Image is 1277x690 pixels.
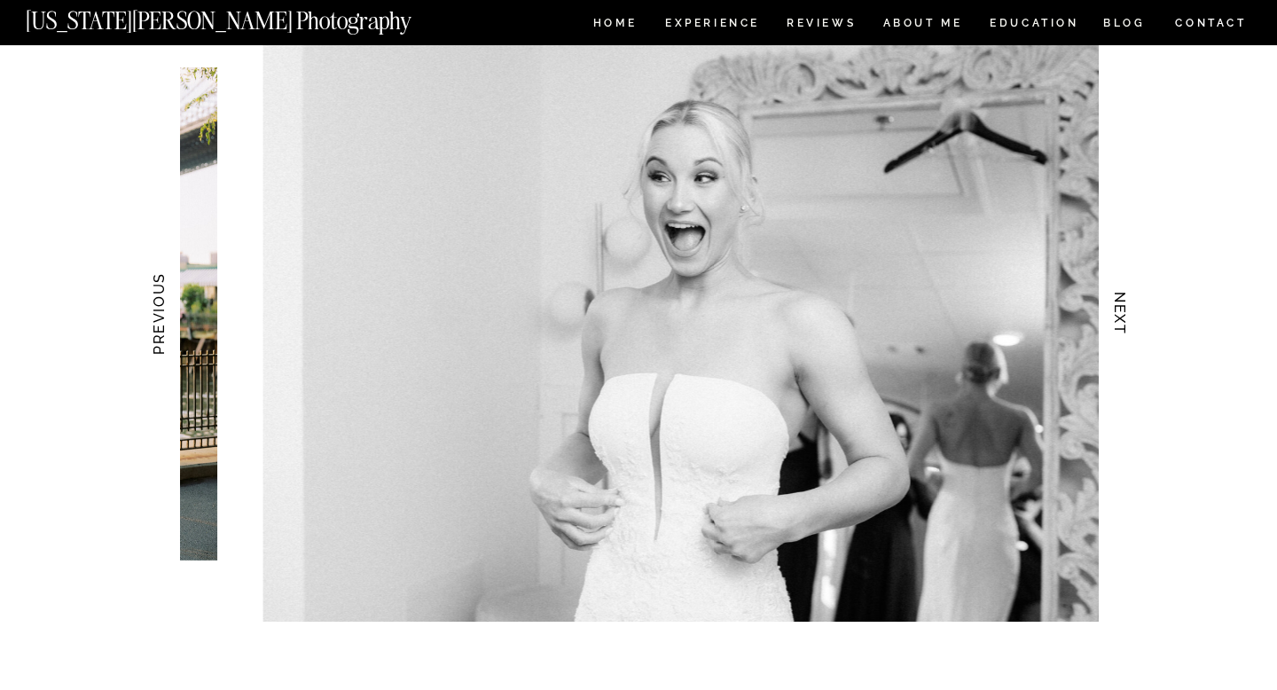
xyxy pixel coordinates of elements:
a: Experience [665,18,758,33]
a: REVIEWS [787,18,853,33]
a: CONTACT [1174,13,1248,33]
a: BLOG [1103,18,1146,33]
a: HOME [590,18,640,33]
a: ABOUT ME [882,18,963,33]
h3: NEXT [1111,258,1130,370]
h3: PREVIOUS [149,258,168,370]
a: EDUCATION [988,18,1081,33]
a: [US_STATE][PERSON_NAME] Photography [26,9,471,24]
